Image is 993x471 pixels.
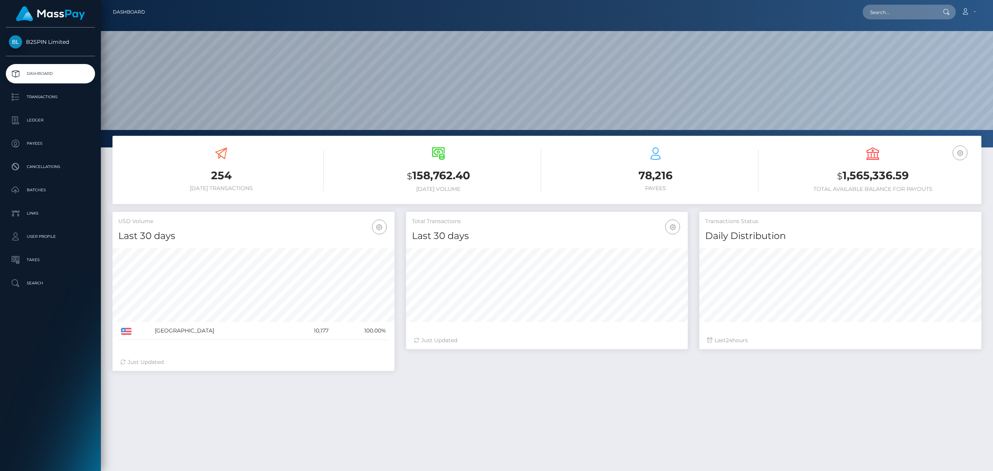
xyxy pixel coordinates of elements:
[407,171,412,182] small: $
[6,227,95,246] a: User Profile
[726,337,732,344] span: 24
[121,328,131,335] img: US.png
[6,250,95,270] a: Taxes
[118,168,324,183] h3: 254
[705,218,976,225] h5: Transactions Status
[9,138,92,149] p: Payees
[118,185,324,192] h6: [DATE] Transactions
[336,186,541,192] h6: [DATE] Volume
[6,38,95,45] span: B2SPIN Limited
[863,5,936,19] input: Search...
[289,322,331,340] td: 10,177
[9,68,92,80] p: Dashboard
[837,171,842,182] small: $
[9,35,22,48] img: B2SPIN Limited
[9,184,92,196] p: Batches
[9,208,92,219] p: Links
[553,185,758,192] h6: Payees
[118,229,389,243] h4: Last 30 days
[6,204,95,223] a: Links
[120,358,387,366] div: Just Updated
[705,229,976,243] h4: Daily Distribution
[152,322,289,340] td: [GEOGRAPHIC_DATA]
[16,6,85,21] img: MassPay Logo
[6,64,95,83] a: Dashboard
[6,87,95,107] a: Transactions
[9,91,92,103] p: Transactions
[331,322,389,340] td: 100.00%
[9,161,92,173] p: Cancellations
[6,157,95,177] a: Cancellations
[9,231,92,242] p: User Profile
[770,186,976,192] h6: Total Available Balance for Payouts
[6,111,95,130] a: Ledger
[412,218,682,225] h5: Total Transactions
[9,114,92,126] p: Ledger
[6,134,95,153] a: Payees
[707,336,974,345] div: Last hours
[412,229,682,243] h4: Last 30 days
[414,336,680,345] div: Just Updated
[770,168,976,184] h3: 1,565,336.59
[9,254,92,266] p: Taxes
[6,180,95,200] a: Batches
[553,168,758,183] h3: 78,216
[9,277,92,289] p: Search
[336,168,541,184] h3: 158,762.40
[113,4,145,20] a: Dashboard
[6,274,95,293] a: Search
[118,218,389,225] h5: USD Volume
